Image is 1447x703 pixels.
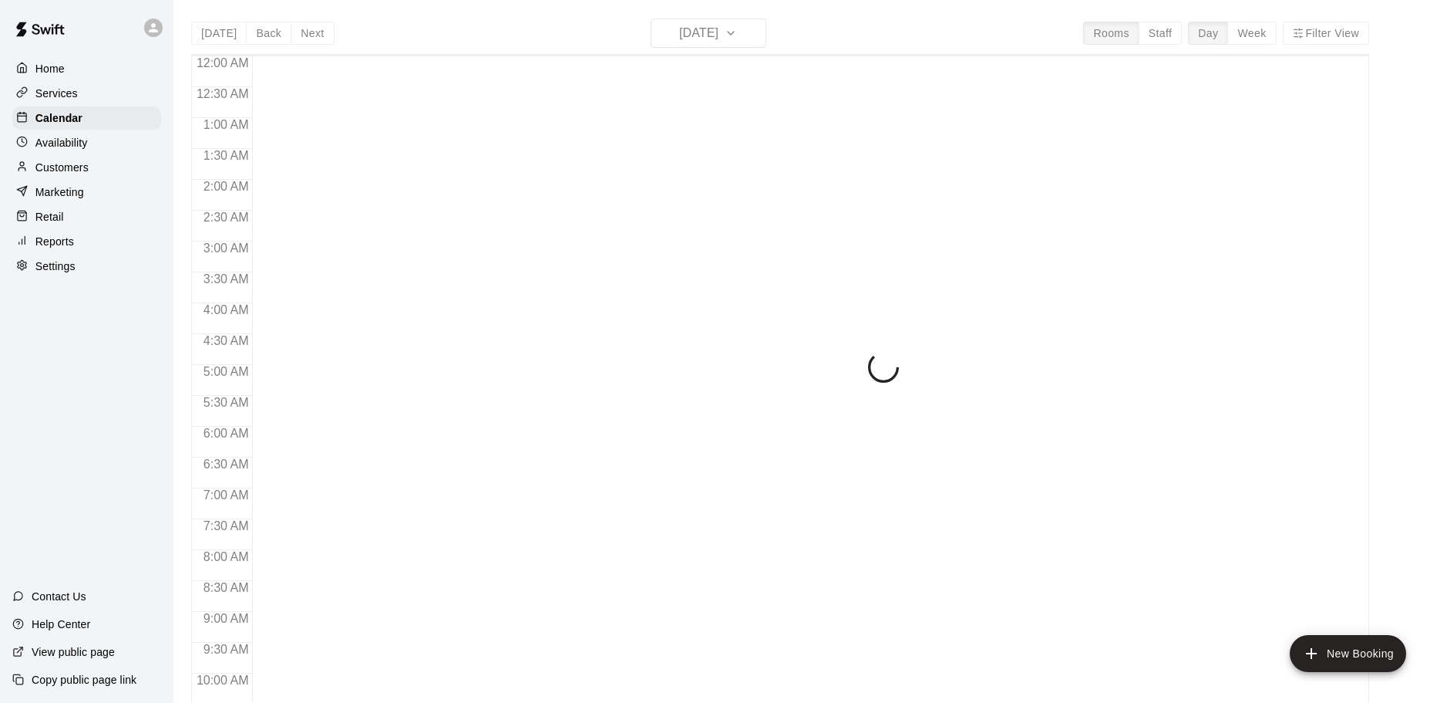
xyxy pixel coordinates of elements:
[35,160,89,175] p: Customers
[200,427,253,440] span: 6:00 AM
[12,82,161,105] a: Services
[12,156,161,179] a: Customers
[35,234,74,249] p: Reports
[35,61,65,76] p: Home
[193,674,253,687] span: 10:00 AM
[12,106,161,130] a: Calendar
[200,488,253,502] span: 7:00 AM
[32,617,90,632] p: Help Center
[12,181,161,204] a: Marketing
[200,643,253,656] span: 9:30 AM
[200,581,253,594] span: 8:30 AM
[200,396,253,409] span: 5:30 AM
[193,56,253,69] span: 12:00 AM
[35,184,84,200] p: Marketing
[35,259,76,274] p: Settings
[12,57,161,80] a: Home
[12,205,161,228] a: Retail
[200,180,253,193] span: 2:00 AM
[193,87,253,100] span: 12:30 AM
[200,118,253,131] span: 1:00 AM
[200,365,253,378] span: 5:00 AM
[200,272,253,286] span: 3:30 AM
[200,211,253,224] span: 2:30 AM
[32,589,86,604] p: Contact Us
[32,644,115,660] p: View public page
[12,131,161,154] a: Availability
[35,135,88,150] p: Availability
[200,334,253,347] span: 4:30 AM
[200,612,253,625] span: 9:00 AM
[12,230,161,253] a: Reports
[200,149,253,162] span: 1:30 AM
[200,303,253,316] span: 4:00 AM
[200,458,253,471] span: 6:30 AM
[200,550,253,563] span: 8:00 AM
[12,255,161,278] a: Settings
[32,672,136,688] p: Copy public page link
[200,519,253,532] span: 7:30 AM
[200,242,253,255] span: 3:00 AM
[1290,635,1406,672] button: add
[35,110,82,126] p: Calendar
[35,209,64,225] p: Retail
[35,86,78,101] p: Services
